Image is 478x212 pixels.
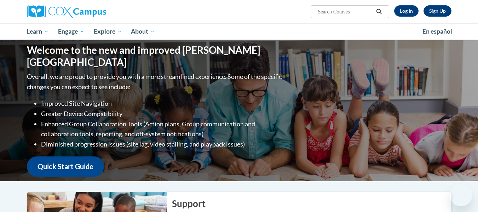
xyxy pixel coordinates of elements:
iframe: Button to launch messaging window [450,184,472,206]
a: Engage [53,23,89,40]
button: Search [374,7,384,16]
a: Register [424,5,451,17]
a: Quick Start Guide [27,156,104,177]
span: Explore [94,27,122,36]
li: Enhanced Group Collaboration Tools (Action plans, Group communication and collaboration tools, re... [41,119,283,139]
a: Learn [22,23,54,40]
li: Diminished progression issues (site lag, video stalling, and playback issues) [41,139,283,149]
h2: Support [172,197,451,210]
li: Greater Device Compatibility [41,109,283,119]
h1: Welcome to the new and improved [PERSON_NAME][GEOGRAPHIC_DATA] [27,44,283,68]
img: Cox Campus [27,5,106,18]
a: En español [418,24,457,39]
a: Log In [394,5,419,17]
p: Overall, we are proud to provide you with a more streamlined experience. Some of the specific cha... [27,71,283,92]
a: About [126,23,160,40]
span: About [131,27,155,36]
li: Improved Site Navigation [41,98,283,109]
span: En español [422,28,452,35]
span: Learn [27,27,49,36]
a: Explore [89,23,127,40]
span: Engage [58,27,85,36]
div: Main menu [16,23,462,40]
a: Cox Campus [27,5,161,18]
input: Search Courses [317,7,374,16]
